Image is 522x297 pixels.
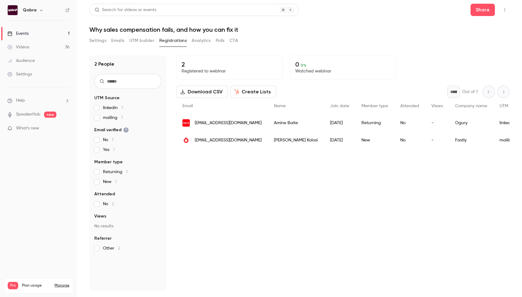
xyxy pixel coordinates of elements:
div: Events [7,31,29,37]
span: 1 [126,170,128,174]
span: [EMAIL_ADDRESS][DOMAIN_NAME] [195,137,262,144]
span: UTM Source [94,95,120,101]
span: No [103,201,114,207]
h1: Why sales compensation fails, and how you can fix it [89,26,510,33]
p: No results [94,223,161,229]
span: Pro [8,282,18,289]
div: [DATE] [324,114,355,132]
section: facet-groups [94,95,161,251]
span: 2 [118,246,120,250]
div: Returning [355,114,394,132]
button: Share [471,4,495,16]
span: Referrer [94,235,112,242]
span: Attended [94,191,115,197]
p: Registered to webinar [181,68,277,74]
span: Company name [455,104,487,108]
div: No [394,114,425,132]
span: new [44,112,56,118]
span: 1 [112,138,113,142]
span: Returning [103,169,128,175]
button: Download CSV [176,86,228,98]
div: No [394,132,425,149]
span: Other [103,245,120,251]
span: mailing [103,115,123,121]
div: [PERSON_NAME] Kolosi [268,132,324,149]
span: Attended [400,104,419,108]
span: Email verified [94,127,129,133]
p: 2 [181,61,277,68]
span: 1 [121,116,123,120]
div: Fastly [449,132,493,149]
iframe: Noticeable Trigger [62,126,70,131]
img: Qobra [8,5,18,15]
span: Views [94,213,106,219]
span: Email [182,104,193,108]
p: Watched webinar [295,68,391,74]
span: Yes [103,147,115,153]
p: Out of 1 [462,89,478,95]
h1: 2 People [94,60,114,68]
span: No [103,137,113,143]
span: Views [431,104,443,108]
span: 0 % [301,63,306,67]
button: Emails [111,36,124,46]
button: Settings [89,36,106,46]
span: Help [16,97,25,104]
span: 1 [113,148,115,152]
div: New [355,132,394,149]
button: Analytics [192,36,211,46]
div: Amine Baite [268,114,324,132]
span: What's new [16,125,39,132]
p: 0 [295,61,391,68]
li: help-dropdown-opener [7,97,70,104]
div: Search for videos or events [95,7,156,13]
div: Videos [7,44,29,50]
span: linkedin [103,105,123,111]
div: [DATE] [324,132,355,149]
img: ogury.co [182,119,190,127]
span: New [103,179,117,185]
div: Audience [7,58,35,64]
button: Registrations [159,36,187,46]
span: Member type [94,159,123,165]
span: 1 [115,180,117,184]
a: SpeakerHub [16,111,40,118]
span: 2 [112,202,114,206]
div: - [425,132,449,149]
button: Polls [216,36,225,46]
button: UTM builder [129,36,154,46]
span: Name [274,104,286,108]
span: 1 [121,106,123,110]
button: Create Lists [230,86,276,98]
h6: Qobra [23,7,36,13]
img: fastly.com [182,136,190,144]
span: [EMAIL_ADDRESS][DOMAIN_NAME] [195,120,262,126]
button: CTA [230,36,238,46]
a: Manage [55,283,69,288]
div: - [425,114,449,132]
span: Plan usage [22,283,51,288]
div: Ogury [449,114,493,132]
span: Member type [361,104,388,108]
span: Join date [330,104,349,108]
div: Settings [7,71,32,77]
